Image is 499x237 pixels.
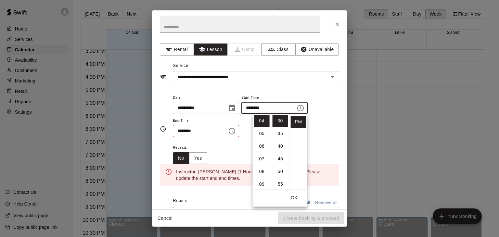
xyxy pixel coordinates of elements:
li: 9 hours [254,178,270,190]
button: Class [262,44,296,56]
span: Date [173,94,239,102]
li: 3 hours [254,102,270,114]
button: Choose date, selected date is Sep 17, 2025 [225,102,238,115]
button: No [173,152,189,164]
button: Rental [160,44,194,56]
button: Choose time, selected time is 4:30 PM [294,102,307,115]
li: 55 minutes [273,178,288,190]
li: 5 hours [254,128,270,140]
button: Remove all [313,198,339,208]
li: PM [291,116,306,128]
ul: Select meridiem [289,114,307,189]
ul: Select hours [253,114,271,189]
div: Instructor: [PERSON_NAME] (1 Hour) has a duration of 1 hour . Please update the start and end times. [176,166,334,184]
span: Service [173,63,188,68]
svg: Timing [160,126,166,132]
button: Choose time, selected time is 12:30 PM [225,125,238,138]
ul: Select minutes [271,114,289,189]
li: 6 hours [254,140,270,152]
li: 4 hours [254,115,270,127]
svg: Service [160,74,166,80]
li: 40 minutes [273,140,288,152]
li: 30 minutes [273,115,288,127]
button: Open [328,208,337,218]
span: End Time [173,117,239,125]
li: 45 minutes [273,153,288,165]
span: Repeats [173,143,212,152]
li: 8 hours [254,166,270,178]
button: Yes [189,152,207,164]
button: OK [284,192,305,204]
li: 35 minutes [273,128,288,140]
button: Unavailable [295,44,339,56]
button: Lesson [194,44,228,56]
span: Rooms [173,198,187,203]
button: Close [331,19,343,30]
li: 7 hours [254,153,270,165]
li: 50 minutes [273,166,288,178]
button: Open [328,72,337,81]
span: Start Time [241,94,308,102]
span: Camps can only be created in the Services page [228,44,262,56]
div: outlined button group [173,152,207,164]
li: AM [291,103,306,115]
button: Cancel [155,212,175,224]
li: 25 minutes [273,102,288,114]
